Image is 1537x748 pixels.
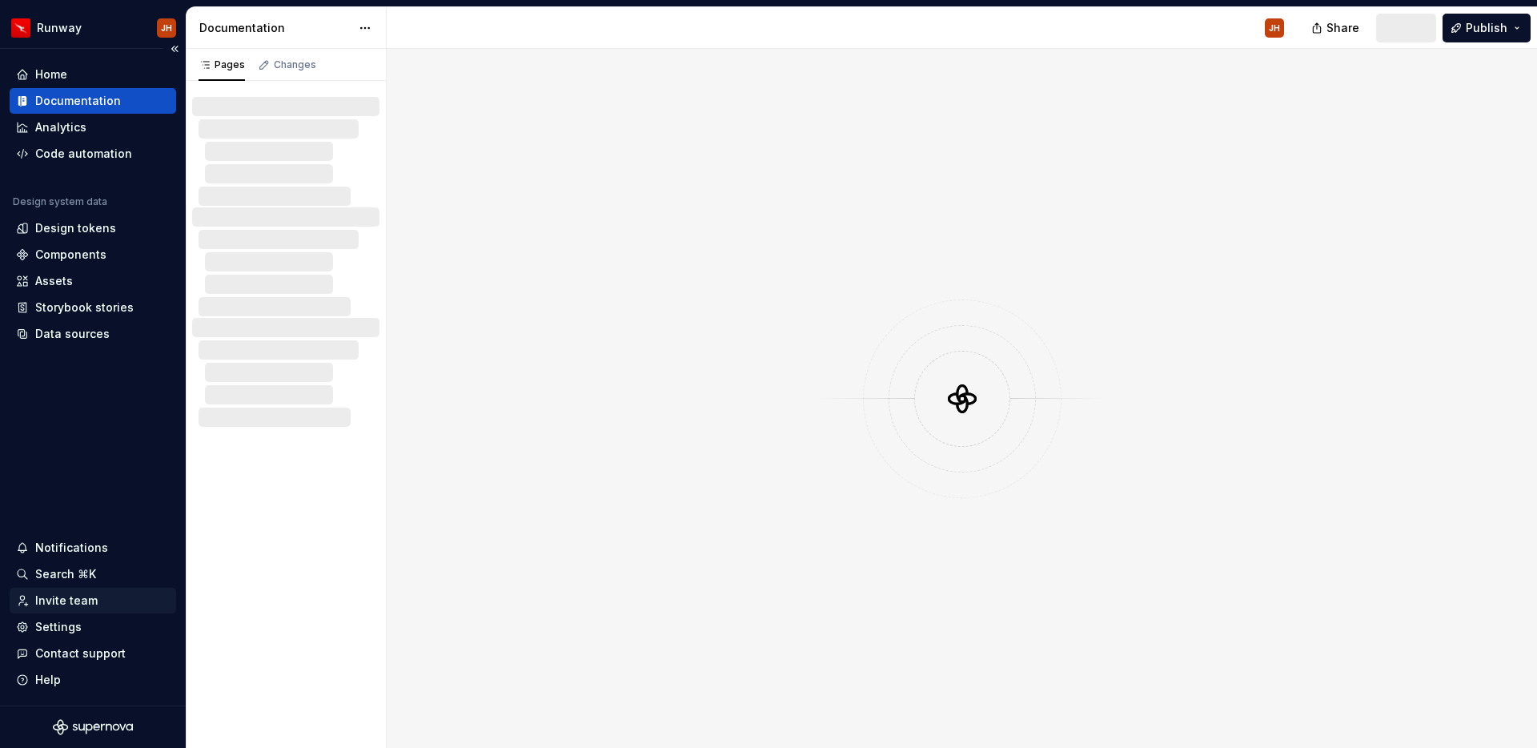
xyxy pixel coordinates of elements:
button: Collapse sidebar [163,38,186,60]
a: Settings [10,614,176,640]
a: Storybook stories [10,295,176,320]
div: Design system data [13,195,107,208]
a: Data sources [10,321,176,347]
div: JH [161,22,172,34]
div: Runway [37,20,82,36]
a: Components [10,242,176,267]
span: Share [1326,20,1359,36]
button: Contact support [10,641,176,666]
button: Help [10,667,176,693]
div: Changes [274,58,316,71]
img: 6b187050-a3ed-48aa-8485-808e17fcee26.png [11,18,30,38]
div: Help [35,672,61,688]
button: Notifications [10,535,176,561]
a: Code automation [10,141,176,167]
div: Design tokens [35,220,116,236]
div: Components [35,247,106,263]
div: Settings [35,619,82,635]
button: RunwayJH [3,10,183,45]
div: Notifications [35,540,108,556]
div: Invite team [35,593,98,609]
a: Assets [10,268,176,294]
button: Publish [1443,14,1531,42]
a: Documentation [10,88,176,114]
svg: Supernova Logo [53,719,133,735]
div: Contact support [35,645,126,662]
button: Search ⌘K [10,561,176,587]
a: Invite team [10,588,176,613]
div: Data sources [35,326,110,342]
div: Home [35,66,67,82]
div: Documentation [199,20,351,36]
button: Share [1303,14,1370,42]
div: Code automation [35,146,132,162]
div: Pages [199,58,245,71]
div: Search ⌘K [35,566,96,582]
div: Assets [35,273,73,289]
div: Analytics [35,119,86,135]
a: Analytics [10,115,176,140]
div: JH [1269,22,1280,34]
span: Publish [1466,20,1507,36]
div: Documentation [35,93,121,109]
div: Storybook stories [35,300,134,316]
a: Home [10,62,176,87]
a: Design tokens [10,215,176,241]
